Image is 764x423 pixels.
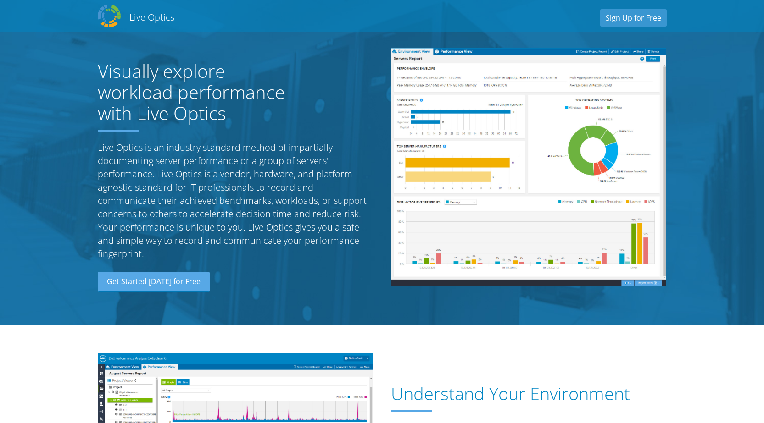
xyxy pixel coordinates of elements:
h2: Live Optics [129,11,174,23]
h1: Visually explore workload performance with Live Optics [98,60,304,124]
p: Live Optics is an industry standard method of impartially documenting server performance or a gro... [98,141,373,260]
a: Sign Up for Free [600,9,667,27]
img: Server Report [391,48,666,286]
img: Dell Dpack [98,5,121,27]
h1: Understand Your Environment [391,384,662,404]
a: Get Started [DATE] for Free [98,272,210,292]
